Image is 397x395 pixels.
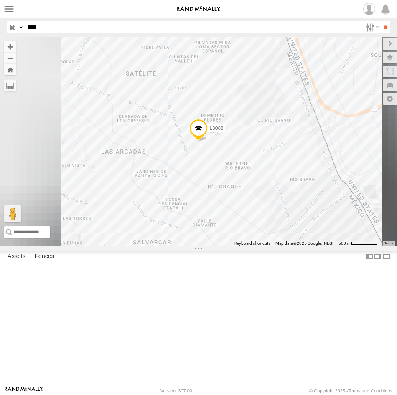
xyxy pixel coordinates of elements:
label: Search Filter Options [363,21,381,33]
button: Keyboard shortcuts [234,241,270,246]
a: Visit our Website [5,387,43,395]
label: Measure [4,79,16,91]
label: Map Settings [383,93,397,105]
span: L3088 [209,125,223,131]
label: Fences [31,251,59,263]
div: Version: 307.00 [160,388,192,393]
label: Dock Summary Table to the Left [365,251,374,263]
a: Terms (opens in new tab) [384,241,393,245]
button: Drag Pegman onto the map to open Street View [4,205,21,222]
label: Hide Summary Table [382,251,391,263]
label: Dock Summary Table to the Right [374,251,382,263]
button: Zoom out [4,52,16,64]
button: Zoom in [4,41,16,52]
img: rand-logo.svg [177,6,220,12]
label: Assets [3,251,30,263]
span: 500 m [338,241,351,246]
div: © Copyright 2025 - [309,388,392,393]
span: Map data ©2025 Google, INEGI [275,241,333,246]
button: Map Scale: 500 m per 61 pixels [336,241,380,246]
label: Search Query [18,21,24,33]
a: Terms and Conditions [348,388,392,393]
button: Zoom Home [4,64,16,75]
